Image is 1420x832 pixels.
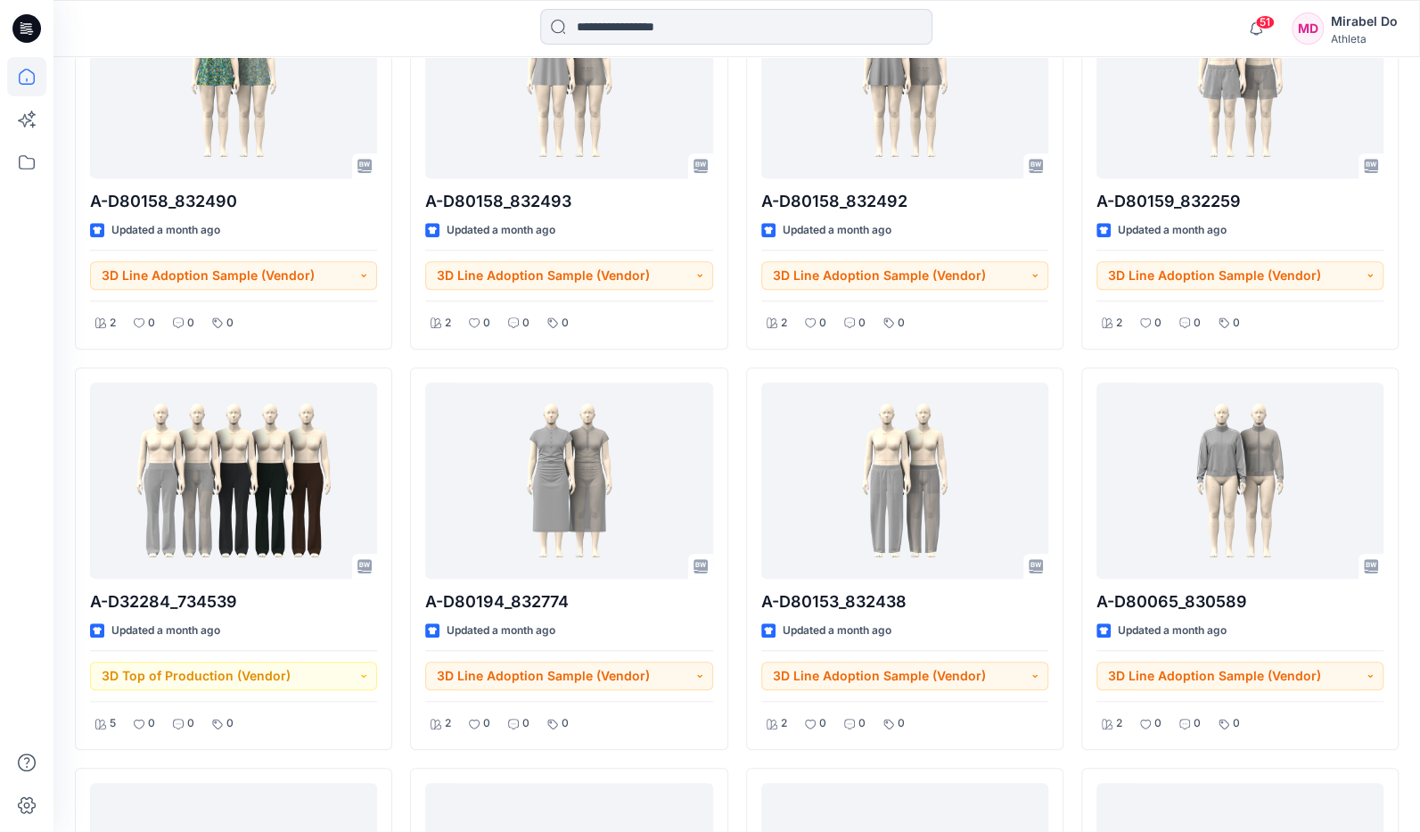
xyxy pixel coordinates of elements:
p: 0 [483,714,490,733]
a: A-D80065_830589 [1096,383,1383,579]
p: 0 [522,714,529,733]
a: A-D80153_832438 [761,383,1048,579]
p: 0 [1154,714,1161,733]
div: Mirabel Do [1331,11,1398,32]
a: A-D80194_832774 [425,383,712,579]
p: Updated a month ago [783,622,891,640]
p: 2 [1116,714,1122,733]
p: A-D80153_832438 [761,589,1048,614]
p: 0 [858,314,866,333]
p: A-D80065_830589 [1096,589,1383,614]
p: 0 [898,314,905,333]
p: 0 [187,714,194,733]
a: A-D32284_734539 [90,383,377,579]
p: 0 [1233,314,1240,333]
p: 2 [1116,314,1122,333]
p: A-D32284_734539 [90,589,377,614]
p: 0 [1194,314,1201,333]
p: 0 [898,714,905,733]
p: 2 [445,714,451,733]
p: 0 [148,314,155,333]
p: 0 [1233,714,1240,733]
p: A-D80158_832490 [90,189,377,214]
p: Updated a month ago [1118,221,1227,240]
p: A-D80159_832259 [1096,189,1383,214]
p: 0 [819,714,826,733]
p: 2 [110,314,116,333]
p: Updated a month ago [1118,622,1227,640]
p: 0 [1194,714,1201,733]
p: 5 [110,714,116,733]
p: 0 [187,314,194,333]
p: 0 [226,314,234,333]
div: Athleta [1331,32,1398,45]
p: A-D80158_832493 [425,189,712,214]
p: 2 [781,314,787,333]
p: 0 [562,714,569,733]
div: MD [1292,12,1324,45]
p: 0 [522,314,529,333]
p: 2 [781,714,787,733]
p: 0 [483,314,490,333]
p: 0 [562,314,569,333]
p: 2 [445,314,451,333]
p: Updated a month ago [111,221,220,240]
p: 0 [148,714,155,733]
p: A-D80194_832774 [425,589,712,614]
p: Updated a month ago [447,221,555,240]
p: 0 [1154,314,1161,333]
p: Updated a month ago [111,622,220,640]
p: A-D80158_832492 [761,189,1048,214]
p: Updated a month ago [783,221,891,240]
p: 0 [226,714,234,733]
p: Updated a month ago [447,622,555,640]
p: 0 [819,314,826,333]
span: 51 [1255,15,1275,29]
p: 0 [858,714,866,733]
